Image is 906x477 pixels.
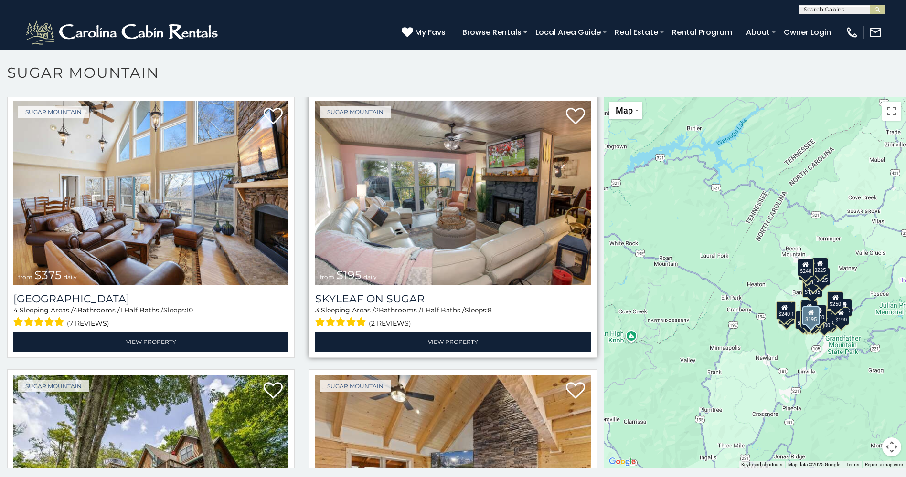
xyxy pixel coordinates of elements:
a: Open this area in Google Maps (opens a new window) [607,456,638,468]
a: Little Sugar Haven from $375 daily [13,101,288,285]
div: Sleeping Areas / Bathrooms / Sleeps: [13,305,288,330]
button: Keyboard shortcuts [741,461,782,468]
a: Sugar Mountain [18,106,89,118]
a: View Property [315,332,590,352]
a: Sugar Mountain [320,106,391,118]
div: $155 [836,299,852,317]
a: Skyleaf on Sugar from $195 daily [315,101,590,285]
h3: Little Sugar Haven [13,292,288,305]
span: daily [363,273,377,280]
a: Add to favorites [566,381,585,401]
a: Skyleaf on Sugar [315,292,590,305]
a: Rental Program [667,24,737,41]
span: from [320,273,334,280]
span: 4 [73,306,77,314]
div: $375 [800,310,817,328]
a: Browse Rentals [458,24,526,41]
a: View Property [13,332,288,352]
span: Map [616,105,633,115]
div: Sleeping Areas / Bathrooms / Sleeps: [315,305,590,330]
img: Skyleaf on Sugar [315,101,590,285]
img: Google [607,456,638,468]
button: Change map style [609,102,642,119]
span: from [18,273,32,280]
div: $300 [801,301,817,319]
button: Map camera controls [882,437,901,456]
span: $375 [34,268,62,282]
img: Little Sugar Haven [13,101,288,285]
div: $225 [812,258,828,276]
a: Add to favorites [264,107,283,127]
div: $240 [798,259,814,277]
a: [GEOGRAPHIC_DATA] [13,292,288,305]
a: My Favs [402,26,448,39]
button: Toggle fullscreen view [882,102,901,121]
a: Real Estate [610,24,663,41]
img: White-1-2.png [24,18,222,47]
span: 1 Half Baths / [120,306,163,314]
a: Local Area Guide [531,24,606,41]
span: My Favs [415,26,446,38]
img: phone-regular-white.png [845,26,859,39]
span: Map data ©2025 Google [788,462,840,467]
a: Terms [846,462,859,467]
div: $250 [827,291,843,310]
div: $240 [776,301,792,320]
div: $190 [833,307,849,325]
div: $1,095 [802,280,822,298]
span: 1 Half Baths / [421,306,465,314]
a: Owner Login [779,24,836,41]
div: $375 [795,311,811,329]
div: $195 [821,310,837,328]
a: Sugar Mountain [18,380,89,392]
div: $190 [800,300,817,318]
span: daily [64,273,77,280]
span: 8 [488,306,492,314]
span: (7 reviews) [67,317,109,330]
div: $125 [814,268,830,286]
img: mail-regular-white.png [869,26,882,39]
a: About [741,24,775,41]
div: $200 [810,305,827,323]
span: (2 reviews) [369,317,411,330]
a: Report a map error [865,462,903,467]
span: 4 [13,306,18,314]
span: 10 [186,306,193,314]
span: 2 [375,306,379,314]
div: $195 [802,306,820,325]
a: Add to favorites [264,381,283,401]
span: $195 [336,268,362,282]
a: Add to favorites [566,107,585,127]
a: Sugar Mountain [320,380,391,392]
span: 3 [315,306,319,314]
